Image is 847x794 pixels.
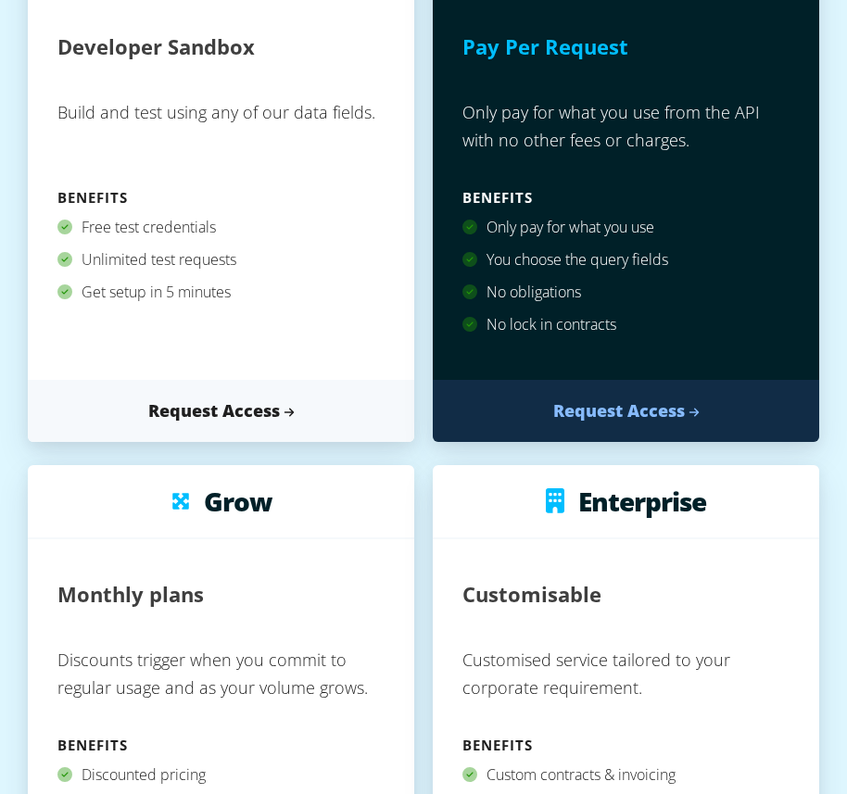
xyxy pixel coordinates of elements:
h2: Developer Sandbox [57,21,255,72]
div: You choose the query fields [462,244,790,276]
h3: Enterprise [578,487,706,515]
p: Discounts trigger when you commit to regular usage and as your volume grows. [57,638,385,731]
h2: Monthly plans [57,569,204,620]
p: Customised service tailored to your corporate requirement. [462,638,790,731]
div: Get setup in 5 minutes [57,276,385,309]
div: Only pay for what you use [462,211,790,244]
p: Only pay for what you use from the API with no other fees or charges. [462,91,790,183]
div: No obligations [462,276,790,309]
p: Build and test using any of our data fields. [57,91,385,183]
div: Discounted pricing [57,759,385,791]
div: Free test credentials [57,211,385,244]
h2: Customisable [462,569,601,620]
a: Request Access [28,380,414,442]
h3: Grow [204,487,272,515]
h2: Pay Per Request [462,21,628,72]
div: Unlimited test requests [57,244,385,276]
div: No lock in contracts [462,309,790,341]
div: Custom contracts & invoicing [462,759,790,791]
a: Request Access [433,380,819,442]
